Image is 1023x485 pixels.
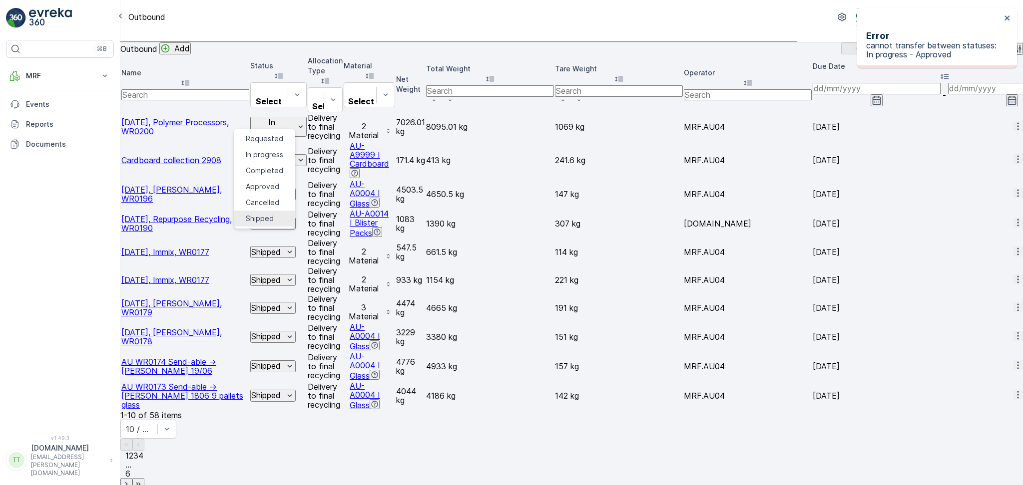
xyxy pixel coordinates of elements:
[26,99,110,109] p: Events
[312,102,338,111] p: Select
[396,156,425,165] p: 171.4 kg
[234,129,295,229] ul: In progress
[344,272,395,288] button: 2 Material
[121,89,249,100] input: Search
[6,443,114,477] button: TT[DOMAIN_NAME][EMAIL_ADDRESS][PERSON_NAME][DOMAIN_NAME]
[426,219,554,228] p: 1390 kg
[813,83,941,94] input: dd/mm/yyyy
[856,8,1015,26] button: Terracycle-AU04 - Sendable(+10:00)
[396,185,425,203] p: 4503.5 kg
[350,322,380,351] span: AU-A0004 I Glass
[6,66,114,86] button: MRF
[120,411,182,420] p: 1-10 of 58 items
[426,332,554,341] p: 3380 kg
[308,56,343,76] p: Allocation Type
[121,327,222,346] a: 24/06/2025, Alex Fraser, WR0178
[121,155,221,165] span: Cardboard collection 2908
[555,156,683,165] p: 241.6 kg
[128,12,165,21] p: Outbound
[246,182,279,192] span: Approved
[159,42,191,54] button: Add
[26,71,94,81] p: MRF
[246,214,274,224] span: Shipped
[841,42,901,54] button: Clear Filters
[250,331,296,343] button: Shipped
[6,94,114,114] a: Events
[125,469,130,479] span: 6
[684,266,812,293] td: MRF.AU04
[684,239,812,265] td: MRF.AU04
[121,214,232,233] span: [DATE], Repurpose Recycling, WR0190
[251,303,281,312] p: Shipped
[350,351,380,381] a: AU-A0004 I Glass
[350,381,380,410] span: AU-A0004 I Glass
[344,119,395,135] button: 2 Material
[121,247,209,257] a: 09/07/2025, Immix, WR0177
[174,44,190,53] p: Add
[251,391,281,400] p: Shipped
[133,451,138,461] span: 3
[97,45,107,53] p: ⌘B
[396,118,425,136] p: 7026.01 kg
[426,303,554,312] p: 4665 kg
[121,298,222,317] a: 26/06/2025, Alex Fraser, WR0179
[555,122,683,131] p: 1069 kg
[396,215,425,233] p: 1083 kg
[396,74,425,94] p: Net Weight
[396,357,425,375] p: 4776 kg
[121,214,232,233] a: 22/07/2025, Repurpose Recycling, WR0190
[396,243,425,261] p: 547.5 kg
[308,381,343,410] td: Delivery to final recycling
[250,117,307,137] button: In progress
[1004,14,1011,23] button: close
[308,266,343,293] td: Delivery to final recycling
[250,302,296,314] button: Shipped
[129,451,133,461] span: 2
[308,322,343,351] td: Delivery to final recycling
[250,360,296,372] button: Shipped
[555,362,683,371] p: 157 kg
[426,275,554,284] p: 1154 kg
[684,381,812,410] td: MRF.AU04
[138,451,143,461] span: 4
[121,327,222,346] span: [DATE], [PERSON_NAME], WR0178
[684,113,812,140] td: MRF.AU04
[121,298,222,317] span: [DATE], [PERSON_NAME], WR0179
[866,30,1001,41] h3: Error
[6,8,26,28] img: logo
[251,361,281,370] p: Shipped
[684,322,812,351] td: MRF.AU04
[684,352,812,380] td: MRF.AU04
[347,247,381,265] p: 2 Material
[684,89,812,100] input: Search
[251,332,281,341] p: Shipped
[684,209,812,238] td: [DOMAIN_NAME]
[350,209,389,238] a: AU-A0014 I Blister Packs
[308,294,343,321] td: Delivery to final recycling
[121,357,216,376] span: AU WR0174 Send-able -> [PERSON_NAME] 19/06
[350,179,380,209] a: AU-A0004 I Glass
[684,141,812,179] td: MRF.AU04
[246,166,283,176] span: Completed
[308,209,343,238] td: Delivery to final recycling
[426,156,554,165] p: 413 kg
[348,97,374,106] p: Select
[6,114,114,134] a: Reports
[29,8,72,28] img: logo_light-DOdMpM7g.png
[426,64,554,74] p: Total Weight
[684,68,812,78] p: Operator
[347,122,381,140] p: 2 Material
[347,275,381,293] p: 2 Material
[121,275,209,285] a: 03/07/2025, Immix, WR0177
[246,150,283,160] span: In progress
[251,118,292,136] p: In progress
[555,275,683,284] p: 221 kg
[308,141,343,179] td: Delivery to final recycling
[246,134,283,144] span: Requested
[856,11,872,22] img: terracycle_logo.png
[308,180,343,208] td: Delivery to final recycling
[308,113,343,140] td: Delivery to final recycling
[555,303,683,312] p: 191 kg
[121,382,243,410] a: AU WR0173 Send-able -> Alex Fraser 1806 9 pallets glass
[684,294,812,321] td: MRF.AU04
